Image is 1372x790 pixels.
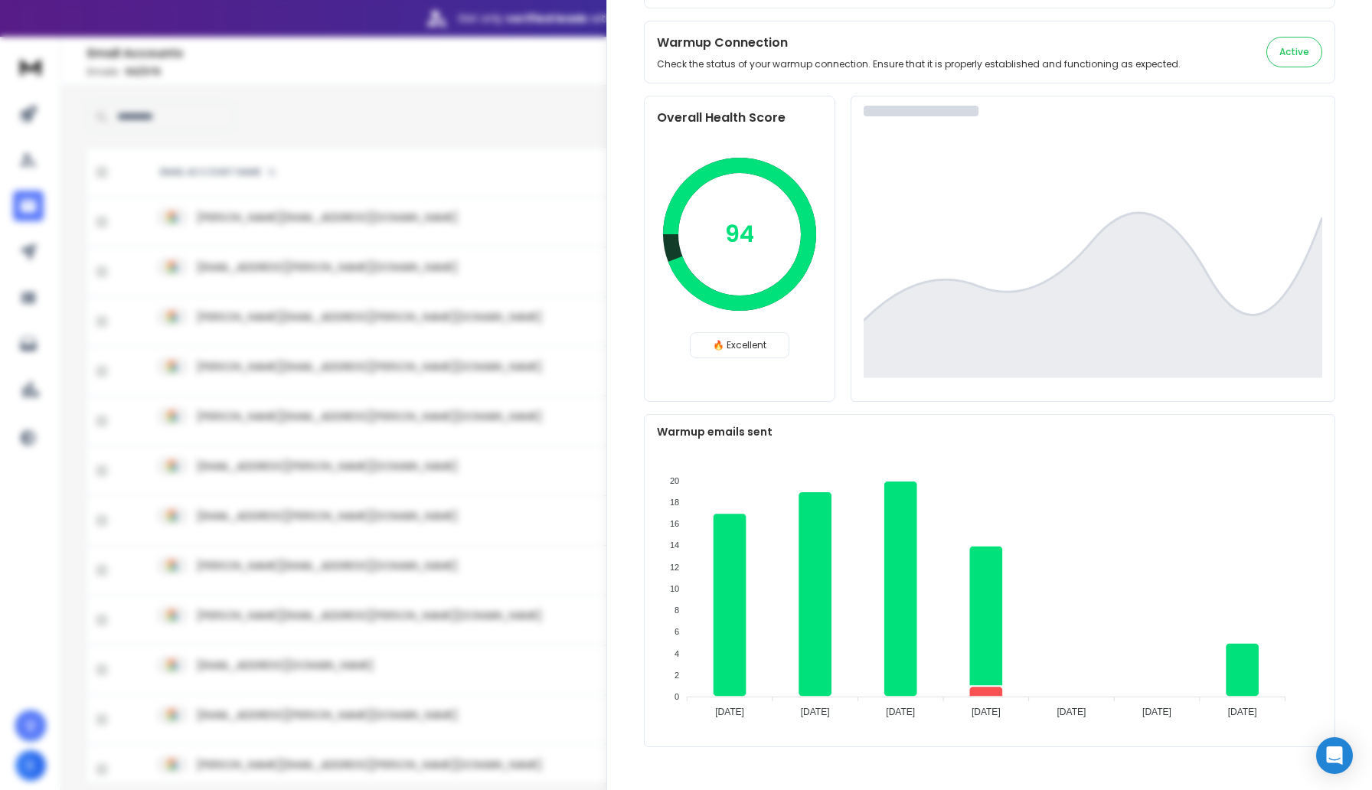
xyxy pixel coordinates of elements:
[1142,707,1171,717] tspan: [DATE]
[675,671,679,680] tspan: 2
[1228,707,1257,717] tspan: [DATE]
[1316,737,1353,774] div: Open Intercom Messenger
[1266,37,1322,67] button: Active
[886,707,915,717] tspan: [DATE]
[670,584,679,593] tspan: 10
[1057,707,1086,717] tspan: [DATE]
[657,34,1181,52] h2: Warmup Connection
[657,424,1322,439] p: Warmup emails sent
[690,332,789,358] div: 🔥 Excellent
[972,707,1001,717] tspan: [DATE]
[675,692,679,701] tspan: 0
[801,707,830,717] tspan: [DATE]
[725,220,754,248] p: 94
[670,476,679,485] tspan: 20
[670,540,679,550] tspan: 14
[715,707,744,717] tspan: [DATE]
[675,649,679,658] tspan: 4
[670,563,679,572] tspan: 12
[670,498,679,507] tspan: 18
[670,519,679,528] tspan: 16
[675,627,679,636] tspan: 6
[657,109,822,127] h2: Overall Health Score
[675,606,679,615] tspan: 8
[657,58,1181,70] p: Check the status of your warmup connection. Ensure that it is properly established and functionin...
